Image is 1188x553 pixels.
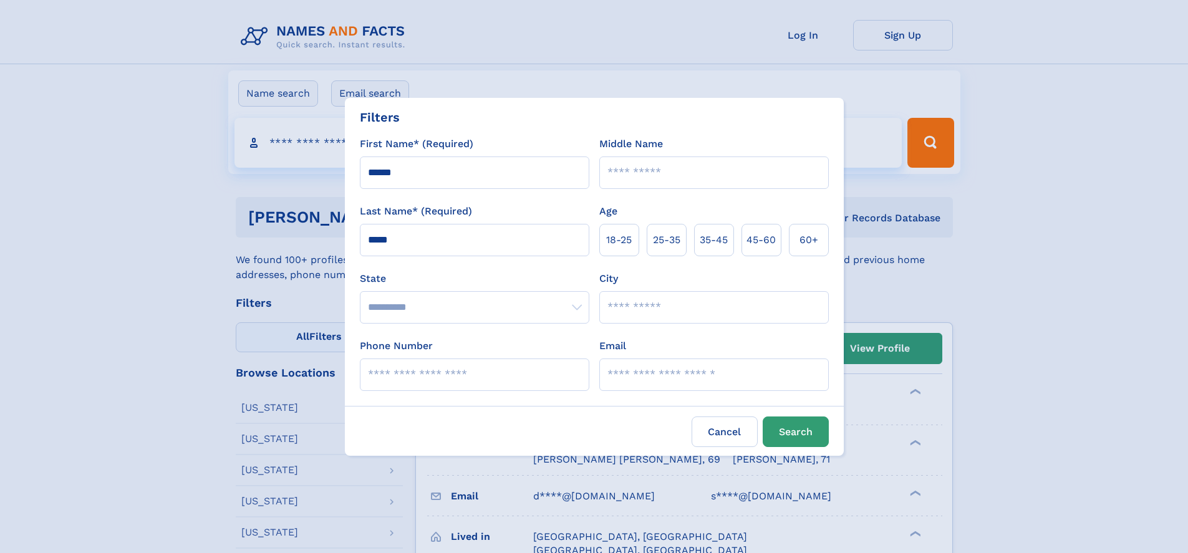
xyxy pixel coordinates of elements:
label: Cancel [692,416,758,447]
button: Search [763,416,829,447]
label: Phone Number [360,339,433,353]
label: Middle Name [599,137,663,151]
span: 25‑35 [653,233,680,248]
label: City [599,271,618,286]
span: 35‑45 [700,233,728,248]
label: Age [599,204,617,219]
span: 18‑25 [606,233,632,248]
label: First Name* (Required) [360,137,473,151]
span: 60+ [799,233,818,248]
label: State [360,271,589,286]
span: 45‑60 [746,233,776,248]
div: Filters [360,108,400,127]
label: Last Name* (Required) [360,204,472,219]
label: Email [599,339,626,353]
